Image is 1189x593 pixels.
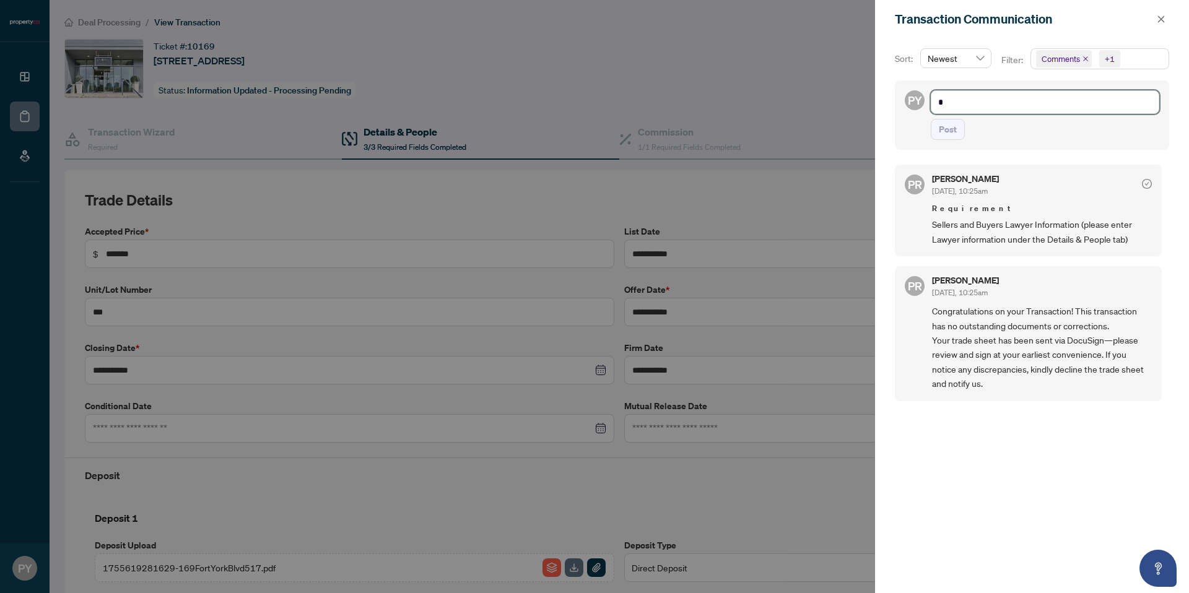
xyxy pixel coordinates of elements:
h5: [PERSON_NAME] [932,276,999,285]
span: Congratulations on your Transaction! This transaction has no outstanding documents or corrections... [932,304,1152,391]
span: Requirement [932,202,1152,215]
div: Transaction Communication [895,10,1153,28]
span: PY [908,92,922,109]
span: close [1082,56,1089,62]
button: Open asap [1139,550,1177,587]
span: check-circle [1142,179,1152,189]
button: Post [931,119,965,140]
span: PR [908,277,922,295]
span: Newest [928,49,984,67]
p: Sort: [895,52,915,66]
h5: [PERSON_NAME] [932,175,999,183]
span: [DATE], 10:25am [932,288,988,297]
span: close [1157,15,1165,24]
span: PR [908,176,922,193]
p: Filter: [1001,53,1025,67]
span: [DATE], 10:25am [932,186,988,196]
div: +1 [1105,53,1115,65]
span: Comments [1042,53,1080,65]
span: Sellers and Buyers Lawyer Information (please enter Lawyer information under the Details & People... [932,217,1152,246]
span: Comments [1036,50,1092,67]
